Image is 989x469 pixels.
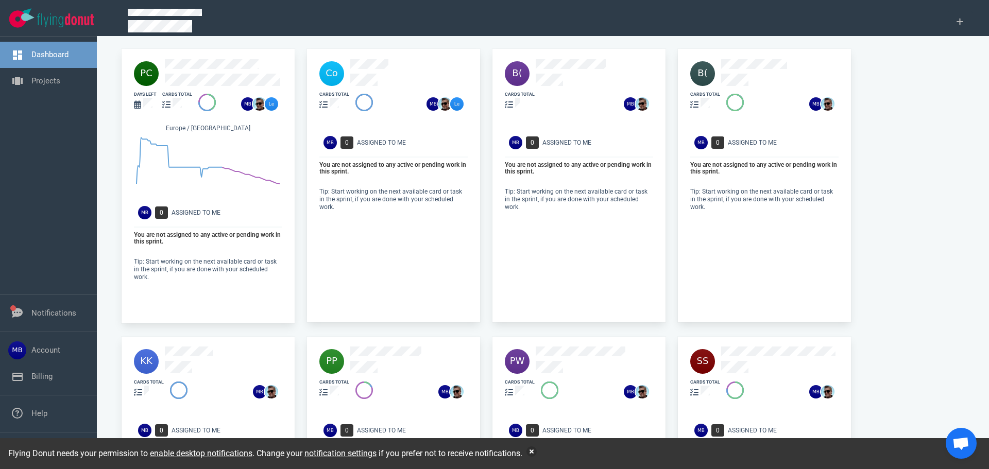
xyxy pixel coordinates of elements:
[809,97,823,111] img: 26
[134,379,164,386] div: cards total
[138,424,151,437] img: Avatar
[690,91,720,98] div: cards total
[319,349,344,374] img: 40
[542,426,659,435] div: Assigned To Me
[172,208,288,217] div: Assigned To Me
[505,379,535,386] div: cards total
[162,91,192,98] div: cards total
[31,308,76,318] a: Notifications
[253,385,266,398] img: 26
[427,97,440,111] img: 26
[134,61,159,86] img: 40
[821,97,834,111] img: 26
[319,61,344,86] img: 40
[134,232,282,246] p: You are not assigned to any active or pending work in this sprint.
[155,424,168,437] span: 0
[241,97,254,111] img: 26
[31,409,47,418] a: Help
[319,188,468,211] p: Tip: Start working on the next available card or task in the sprint, if you are done with your sc...
[526,136,539,149] span: 0
[150,448,252,458] a: enable desktop notifications
[340,136,353,149] span: 0
[728,426,845,435] div: Assigned To Me
[134,258,282,281] p: Tip: Start working on the next available card or task in the sprint, if you are done with your sc...
[37,13,94,27] img: Flying Donut text logo
[340,424,353,437] span: 0
[690,162,839,176] p: You are not assigned to any active or pending work in this sprint.
[509,424,522,437] img: Avatar
[690,379,720,386] div: cards total
[636,385,649,398] img: 26
[253,97,266,111] img: 26
[624,97,637,111] img: 26
[505,91,535,98] div: cards total
[809,385,823,398] img: 26
[138,206,151,219] img: Avatar
[323,136,337,149] img: Avatar
[694,136,708,149] img: Avatar
[505,61,530,86] img: 40
[690,61,715,86] img: 40
[319,379,349,386] div: cards total
[319,91,349,98] div: cards total
[821,385,834,398] img: 26
[8,448,252,458] span: Flying Donut needs your permission to
[694,424,708,437] img: Avatar
[624,385,637,398] img: 26
[31,76,60,85] a: Projects
[690,188,839,211] p: Tip: Start working on the next available card or task in the sprint, if you are done with your sc...
[450,385,464,398] img: 26
[323,424,337,437] img: Avatar
[31,372,53,381] a: Billing
[319,162,468,176] p: You are not assigned to any active or pending work in this sprint.
[134,349,159,374] img: 40
[155,206,168,219] span: 0
[252,448,522,458] span: . Change your if you prefer not to receive notifications.
[505,349,530,374] img: 40
[526,424,539,437] span: 0
[946,428,977,459] a: Open de chat
[690,349,715,374] img: 40
[438,97,452,111] img: 26
[728,138,845,147] div: Assigned To Me
[509,136,522,149] img: Avatar
[134,124,282,135] div: Europe / [GEOGRAPHIC_DATA]
[172,426,288,435] div: Assigned To Me
[357,426,474,435] div: Assigned To Me
[31,50,69,59] a: Dashboard
[505,162,653,176] p: You are not assigned to any active or pending work in this sprint.
[450,97,464,111] img: 26
[711,136,724,149] span: 0
[636,97,649,111] img: 26
[438,385,452,398] img: 26
[31,345,60,355] a: Account
[542,138,659,147] div: Assigned To Me
[505,188,653,211] p: Tip: Start working on the next available card or task in the sprint, if you are done with your sc...
[357,138,474,147] div: Assigned To Me
[711,424,724,437] span: 0
[265,97,278,111] img: 26
[134,91,156,98] div: days left
[304,448,377,458] a: notification settings
[265,385,278,398] img: 26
